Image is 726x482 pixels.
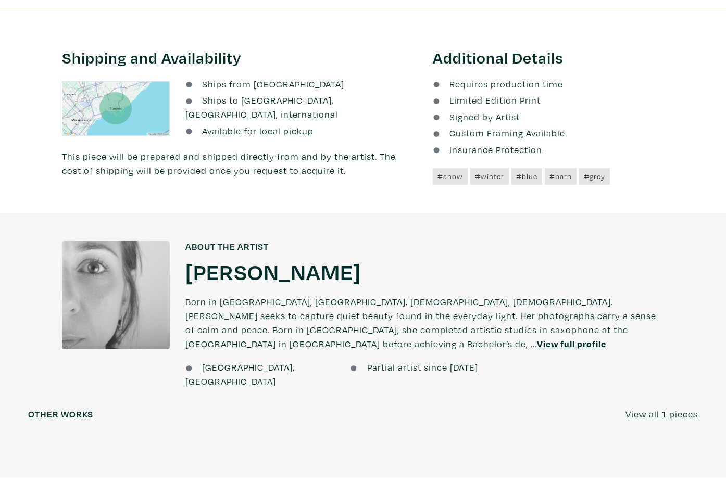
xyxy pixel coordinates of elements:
li: Custom Framing Available [433,126,665,140]
h6: Other works [28,409,93,420]
h3: Additional Details [433,48,665,68]
img: staticmap [62,81,170,136]
h3: Shipping and Availability [62,48,417,68]
span: Partial artist since [DATE] [367,361,478,373]
a: #barn [545,168,577,185]
span: [GEOGRAPHIC_DATA], [GEOGRAPHIC_DATA] [185,361,295,387]
p: This piece will be prepared and shipped directly from and by the artist. The cost of shipping wil... [62,149,417,177]
h6: About the artist [185,241,664,252]
li: Limited Edition Print [433,93,665,107]
a: View full profile [537,338,606,350]
a: #snow [433,168,468,185]
li: Signed by Artist [433,110,665,124]
li: Ships to [GEOGRAPHIC_DATA], [GEOGRAPHIC_DATA], international [185,93,417,121]
u: Insurance Protection [449,144,542,156]
a: [PERSON_NAME] [185,257,361,285]
li: Ships from [GEOGRAPHIC_DATA] [185,77,417,91]
a: #blue [511,168,542,185]
a: View all 1 pieces [625,407,698,421]
a: #grey [579,168,610,185]
li: Requires production time [433,77,665,91]
li: Available for local pickup [185,124,417,138]
a: #winter [470,168,509,185]
p: Born in [GEOGRAPHIC_DATA], [GEOGRAPHIC_DATA], [DEMOGRAPHIC_DATA], [DEMOGRAPHIC_DATA]. [PERSON_NAM... [185,285,664,360]
u: View all 1 pieces [625,408,698,420]
a: Insurance Protection [433,144,542,156]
